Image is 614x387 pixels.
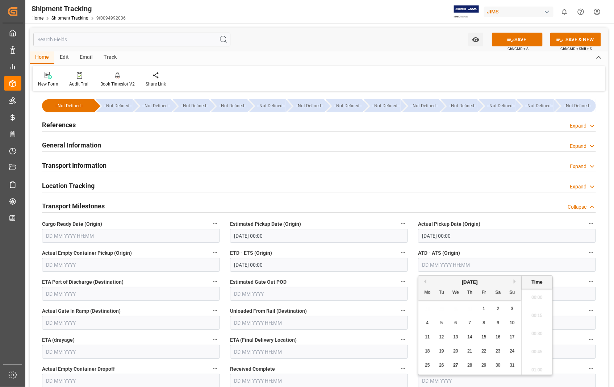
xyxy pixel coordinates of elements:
div: Choose Sunday, August 17th, 2025 [508,333,517,342]
div: --Not Defined-- [525,99,554,112]
span: 25 [425,363,430,368]
button: Previous Month [422,279,426,284]
h2: Transport Information [42,161,106,170]
div: --Not Defined-- [410,99,439,112]
input: DD-MM-YYYY [42,316,220,330]
div: --Not Defined-- [364,99,401,112]
button: Actual Gate In Ramp (Destination) [210,306,220,315]
div: Choose Wednesday, August 13th, 2025 [451,333,460,342]
a: Home [32,16,43,21]
div: --Not Defined-- [556,99,596,112]
span: Ctrl/CMD + S [508,46,529,51]
input: DD-MM-YYYY HH:MM [42,229,220,243]
div: Edit [54,51,74,64]
span: 24 [510,349,514,354]
div: Choose Thursday, August 28th, 2025 [465,361,475,370]
div: Choose Friday, August 8th, 2025 [480,319,489,328]
div: --Not Defined-- [563,99,592,112]
div: Choose Friday, August 22nd, 2025 [480,347,489,356]
button: Received Complete [398,364,408,373]
div: --Not Defined-- [402,99,439,112]
div: Choose Sunday, August 10th, 2025 [508,319,517,328]
span: 17 [510,334,514,340]
div: Book Timeslot V2 [100,81,135,87]
input: DD-MM-YYYY [42,287,220,301]
div: Choose Saturday, August 30th, 2025 [494,361,503,370]
div: Choose Saturday, August 9th, 2025 [494,319,503,328]
div: New Form [38,81,58,87]
h2: References [42,120,76,130]
span: 4 [426,320,429,325]
div: --Not Defined-- [517,99,554,112]
button: JIMS [484,5,556,18]
div: Shipment Tracking [32,3,126,14]
span: 31 [510,363,514,368]
div: --Not Defined-- [326,99,363,112]
button: ATA (Final Delivery Location) [586,335,596,344]
span: Estimated Pickup Date (Origin) [230,220,301,228]
h2: General Information [42,140,101,150]
div: We [451,288,460,297]
h2: Location Tracking [42,181,95,191]
div: month 2025-08 [421,302,519,373]
div: Choose Monday, August 11th, 2025 [423,333,432,342]
button: Estimated Pickup Date (Origin) [398,219,408,228]
div: Choose Sunday, August 24th, 2025 [508,347,517,356]
span: 12 [439,334,444,340]
span: 11 [425,334,430,340]
span: 1 [483,306,485,311]
button: Rail Departure (Destination) [586,277,596,286]
div: Choose Thursday, August 7th, 2025 [465,319,475,328]
div: Su [508,288,517,297]
span: 22 [481,349,486,354]
input: DD-MM-YYYY HH:MM [230,229,408,243]
span: Actual Pickup Date (Origin) [418,220,480,228]
a: Shipment Tracking [51,16,88,21]
button: Actual Empty Container Pickup (Origin) [210,248,220,257]
input: DD-MM-YYYY HH:MM [418,229,596,243]
input: DD-MM-YYYY HH:MM [230,345,408,359]
div: --Not Defined-- [180,99,209,112]
div: Choose Monday, August 4th, 2025 [423,319,432,328]
span: 19 [439,349,444,354]
span: 5 [440,320,443,325]
div: Choose Saturday, August 16th, 2025 [494,333,503,342]
span: 13 [453,334,458,340]
span: ETA (Final Delivery Location) [230,336,297,344]
button: CEP Picked Up [586,364,596,373]
span: 10 [510,320,514,325]
img: Exertis%20JAM%20-%20Email%20Logo.jpg_1722504956.jpg [454,5,479,18]
div: --Not Defined-- [218,99,247,112]
span: 8 [483,320,485,325]
div: Th [465,288,475,297]
button: ETD - ETS (Origin) [398,248,408,257]
span: 23 [496,349,500,354]
div: Collapse [568,203,587,211]
div: Choose Monday, August 25th, 2025 [423,361,432,370]
button: ETA Port of Discharge (Destination) [210,277,220,286]
div: Track [98,51,122,64]
span: 6 [455,320,457,325]
button: Actual Empty Container Dropoff [210,364,220,373]
div: --Not Defined-- [333,99,363,112]
span: Ctrl/CMD + Shift + S [560,46,592,51]
div: Choose Saturday, August 23rd, 2025 [494,347,503,356]
span: 3 [511,306,514,311]
span: Received Complete [230,365,275,373]
div: --Not Defined-- [173,99,209,112]
div: --Not Defined-- [486,99,516,112]
span: ETA Port of Discharge (Destination) [42,278,124,286]
div: --Not Defined-- [479,99,516,112]
div: Choose Tuesday, August 12th, 2025 [437,333,446,342]
h2: Transport Milestones [42,201,105,211]
span: Actual Empty Container Dropoff [42,365,115,373]
div: Choose Wednesday, August 20th, 2025 [451,347,460,356]
div: Choose Wednesday, August 6th, 2025 [451,319,460,328]
div: --Not Defined-- [288,99,324,112]
div: Choose Thursday, August 21st, 2025 [465,347,475,356]
div: Tu [437,288,446,297]
div: Mo [423,288,432,297]
span: 30 [496,363,500,368]
span: 20 [453,349,458,354]
button: open menu [468,33,483,46]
